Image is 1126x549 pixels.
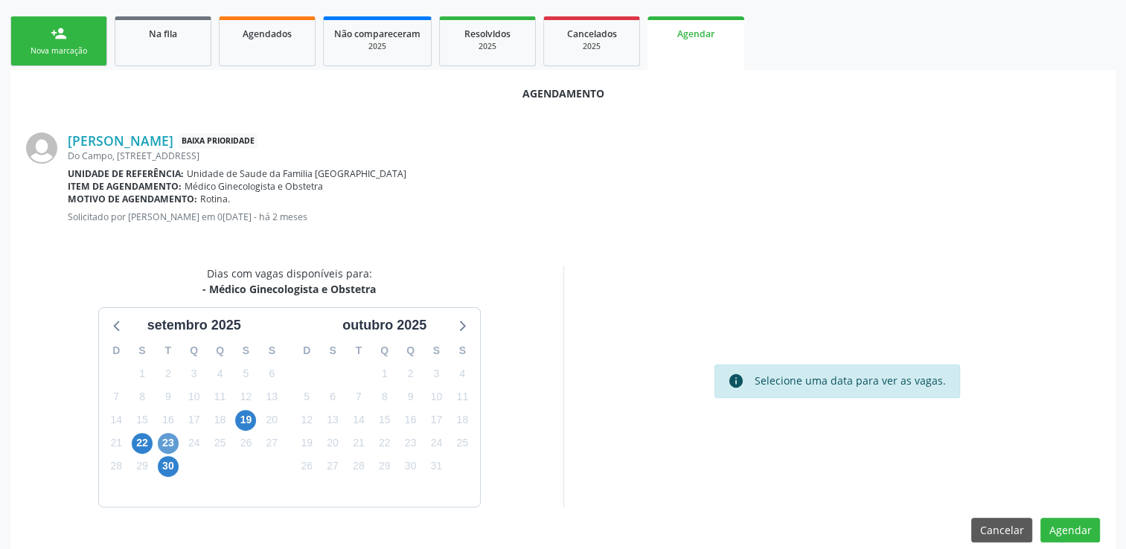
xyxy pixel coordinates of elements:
[426,386,447,407] span: sexta-feira, 10 de outubro de 2025
[155,339,181,362] div: T
[400,433,421,454] span: quinta-feira, 23 de outubro de 2025
[348,456,369,477] span: terça-feira, 28 de outubro de 2025
[202,266,376,297] div: Dias com vagas disponíveis para:
[261,410,282,431] span: sábado, 20 de setembro de 2025
[400,410,421,431] span: quinta-feira, 16 de outubro de 2025
[184,433,205,454] span: quarta-feira, 24 de setembro de 2025
[452,410,473,431] span: sábado, 18 de outubro de 2025
[68,193,197,205] b: Motivo de agendamento:
[235,410,256,431] span: sexta-feira, 19 de setembro de 2025
[322,433,343,454] span: segunda-feira, 20 de outubro de 2025
[132,456,153,477] span: segunda-feira, 29 de setembro de 2025
[141,315,247,335] div: setembro 2025
[464,28,511,40] span: Resolvidos
[22,45,96,57] div: Nova marcação
[243,28,292,40] span: Agendados
[261,386,282,407] span: sábado, 13 de setembro de 2025
[210,386,231,407] span: quinta-feira, 11 de setembro de 2025
[187,167,406,180] span: Unidade de Saude da Familia [GEOGRAPHIC_DATA]
[235,433,256,454] span: sexta-feira, 26 de setembro de 2025
[426,363,447,384] span: sexta-feira, 3 de outubro de 2025
[296,410,317,431] span: domingo, 12 de outubro de 2025
[235,386,256,407] span: sexta-feira, 12 de setembro de 2025
[426,456,447,477] span: sexta-feira, 31 de outubro de 2025
[132,386,153,407] span: segunda-feira, 8 de setembro de 2025
[207,339,233,362] div: Q
[129,339,156,362] div: S
[103,339,129,362] div: D
[296,433,317,454] span: domingo, 19 de outubro de 2025
[68,167,184,180] b: Unidade de referência:
[26,86,1100,101] div: Agendamento
[426,433,447,454] span: sexta-feira, 24 de outubro de 2025
[728,373,744,389] i: info
[106,386,127,407] span: domingo, 7 de setembro de 2025
[554,41,629,52] div: 2025
[202,281,376,297] div: - Médico Ginecologista e Obstetra
[259,339,285,362] div: S
[397,339,423,362] div: Q
[158,456,179,477] span: terça-feira, 30 de setembro de 2025
[181,339,207,362] div: Q
[374,410,395,431] span: quarta-feira, 15 de outubro de 2025
[374,386,395,407] span: quarta-feira, 8 de outubro de 2025
[400,363,421,384] span: quinta-feira, 2 de outubro de 2025
[106,433,127,454] span: domingo, 21 de setembro de 2025
[336,315,432,335] div: outubro 2025
[400,456,421,477] span: quinta-feira, 30 de outubro de 2025
[348,433,369,454] span: terça-feira, 21 de outubro de 2025
[68,132,173,149] a: [PERSON_NAME]
[210,433,231,454] span: quinta-feira, 25 de setembro de 2025
[158,433,179,454] span: terça-feira, 23 de setembro de 2025
[320,339,346,362] div: S
[426,410,447,431] span: sexta-feira, 17 de outubro de 2025
[184,410,205,431] span: quarta-feira, 17 de setembro de 2025
[158,410,179,431] span: terça-feira, 16 de setembro de 2025
[334,41,420,52] div: 2025
[158,363,179,384] span: terça-feira, 2 de setembro de 2025
[184,386,205,407] span: quarta-feira, 10 de setembro de 2025
[132,410,153,431] span: segunda-feira, 15 de setembro de 2025
[158,386,179,407] span: terça-feira, 9 de setembro de 2025
[235,363,256,384] span: sexta-feira, 5 de setembro de 2025
[68,150,1100,162] div: Do Campo, [STREET_ADDRESS]
[261,433,282,454] span: sábado, 27 de setembro de 2025
[261,363,282,384] span: sábado, 6 de setembro de 2025
[200,193,230,205] span: Rotina.
[26,132,57,164] img: img
[400,386,421,407] span: quinta-feira, 9 de outubro de 2025
[450,41,525,52] div: 2025
[68,211,1100,223] p: Solicitado por [PERSON_NAME] em 0[DATE] - há 2 meses
[68,180,182,193] b: Item de agendamento:
[374,456,395,477] span: quarta-feira, 29 de outubro de 2025
[755,373,946,389] div: Selecione uma data para ver as vagas.
[210,363,231,384] span: quinta-feira, 4 de setembro de 2025
[452,363,473,384] span: sábado, 4 de outubro de 2025
[374,433,395,454] span: quarta-feira, 22 de outubro de 2025
[322,456,343,477] span: segunda-feira, 27 de outubro de 2025
[345,339,371,362] div: T
[296,386,317,407] span: domingo, 5 de outubro de 2025
[450,339,476,362] div: S
[374,363,395,384] span: quarta-feira, 1 de outubro de 2025
[185,180,323,193] span: Médico Ginecologista e Obstetra
[371,339,397,362] div: Q
[184,363,205,384] span: quarta-feira, 3 de setembro de 2025
[334,28,420,40] span: Não compareceram
[971,518,1032,543] button: Cancelar
[210,410,231,431] span: quinta-feira, 18 de setembro de 2025
[106,456,127,477] span: domingo, 28 de setembro de 2025
[51,25,67,42] div: person_add
[322,410,343,431] span: segunda-feira, 13 de outubro de 2025
[149,28,177,40] span: Na fila
[294,339,320,362] div: D
[1040,518,1100,543] button: Agendar
[567,28,617,40] span: Cancelados
[132,433,153,454] span: segunda-feira, 22 de setembro de 2025
[132,363,153,384] span: segunda-feira, 1 de setembro de 2025
[348,386,369,407] span: terça-feira, 7 de outubro de 2025
[452,433,473,454] span: sábado, 25 de outubro de 2025
[348,410,369,431] span: terça-feira, 14 de outubro de 2025
[423,339,450,362] div: S
[677,28,714,40] span: Agendar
